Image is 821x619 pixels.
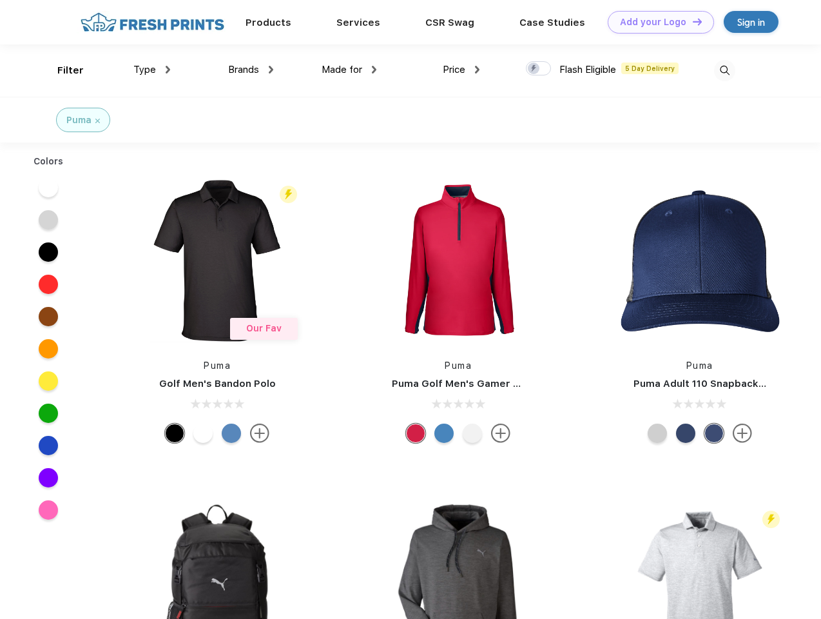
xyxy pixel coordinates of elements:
[57,63,84,78] div: Filter
[463,424,482,443] div: Bright White
[693,18,702,25] img: DT
[614,175,786,346] img: func=resize&h=266
[434,424,454,443] div: Bright Cobalt
[246,323,282,333] span: Our Fav
[269,66,273,74] img: dropdown.png
[228,64,259,75] span: Brands
[392,378,595,389] a: Puma Golf Men's Gamer Golf Quarter-Zip
[165,424,184,443] div: Puma Black
[686,360,713,371] a: Puma
[704,424,724,443] div: Peacoat Qut Shd
[95,119,100,123] img: filter_cancel.svg
[425,17,474,28] a: CSR Swag
[166,66,170,74] img: dropdown.png
[159,378,276,389] a: Golf Men's Bandon Polo
[491,424,510,443] img: more.svg
[193,424,213,443] div: Bright White
[737,15,765,30] div: Sign in
[620,17,686,28] div: Add your Logo
[762,511,780,528] img: flash_active_toggle.svg
[222,424,241,443] div: Lake Blue
[204,360,231,371] a: Puma
[322,64,362,75] span: Made for
[733,424,752,443] img: more.svg
[66,113,92,127] div: Puma
[724,11,778,33] a: Sign in
[250,424,269,443] img: more.svg
[406,424,425,443] div: Ski Patrol
[559,64,616,75] span: Flash Eligible
[372,66,376,74] img: dropdown.png
[24,155,73,168] div: Colors
[714,60,735,81] img: desktop_search.svg
[443,64,465,75] span: Price
[372,175,544,346] img: func=resize&h=266
[475,66,479,74] img: dropdown.png
[336,17,380,28] a: Services
[621,63,679,74] span: 5 Day Delivery
[676,424,695,443] div: Peacoat with Qut Shd
[445,360,472,371] a: Puma
[648,424,667,443] div: Quarry Brt Whit
[77,11,228,34] img: fo%20logo%202.webp
[246,17,291,28] a: Products
[133,64,156,75] span: Type
[131,175,303,346] img: func=resize&h=266
[280,186,297,203] img: flash_active_toggle.svg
